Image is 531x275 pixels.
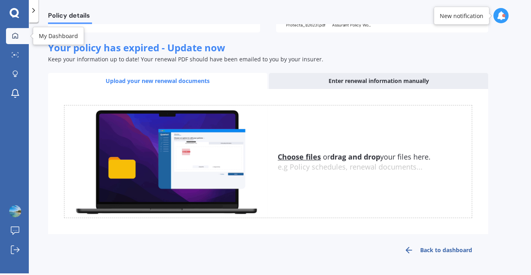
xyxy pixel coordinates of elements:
[39,32,78,40] div: My Dashboard
[388,241,488,260] a: Back to dashboard
[278,163,472,172] div: e.g Policy schedules, renewal documents...
[48,41,225,54] span: Your policy has expired - Update now
[9,205,21,217] img: ACg8ocIU7gbMPsDbStn57NqPixnQAwmlgqJEgvuu6_NoN9kfoYtEqoC6=s96-c
[332,23,372,27] div: Assurant Policy Wording.pdf
[48,12,92,22] span: Policy details
[278,152,431,162] span: or your files here.
[286,23,326,27] div: Protecta_826231.pdf
[278,152,321,162] u: Choose files
[64,105,268,218] img: upload.de96410c8ce839c3fdd5.gif
[48,73,267,89] div: Upload your new renewal documents
[48,55,323,63] span: Keep your information up to date! Your renewal PDF should have been emailed to you by your insurer.
[330,152,380,162] b: drag and drop
[269,73,488,89] div: Enter renewal information manually
[440,12,483,20] div: New notification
